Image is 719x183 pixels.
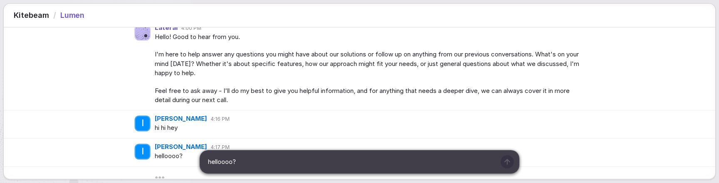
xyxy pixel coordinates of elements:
span: hi hi hey [155,123,581,133]
span: I [141,146,144,157]
span: / [53,10,56,21]
span: I [141,118,144,129]
span: [PERSON_NAME] [155,115,207,122]
span: Lumen [60,10,85,21]
span: 4:16 PM [211,116,230,122]
span: Hello! Good to hear from you. [155,32,581,42]
span: I'm here to help answer any questions you might have about our solutions or follow up on anything... [155,50,581,78]
img: Agent avatar [135,25,150,40]
span: [PERSON_NAME] [155,144,207,151]
span: Lateral [155,24,178,32]
span: Feel free to ask away - I'll do my best to give you helpful information, and for anything that ne... [155,86,581,105]
span: 4:17 PM [211,144,230,151]
span: Kitebeam [14,10,49,21]
span: 4:00 PM [181,25,201,32]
